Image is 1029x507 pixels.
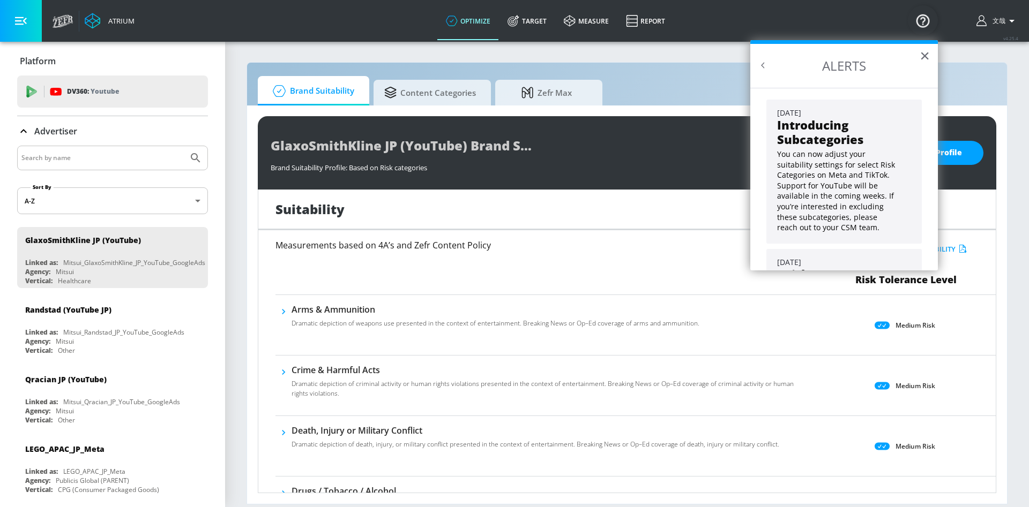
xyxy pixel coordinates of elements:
div: Randstad (YouTube JP) [25,305,111,315]
div: Mitsui_GlaxoSmithKline_JP_YouTube_GoogleAds [63,258,205,267]
div: Brand Suitability Profile: Based on Risk categories [271,157,874,172]
p: Advertiser [34,125,77,137]
div: Qracian JP (YouTube) [25,374,107,384]
div: Platform [17,46,208,76]
button: 文哉 [976,14,1018,27]
p: You can now adjust your suitability settings for select Risk Categories on Meta and TikTok. Suppo... [777,149,899,233]
span: Content Categories [384,80,476,105]
a: Report [617,2,674,40]
div: Linked as: [25,397,58,406]
div: Vertical: [25,276,53,285]
strong: Introducing Subcategories [777,117,863,147]
h6: Drugs / Tobacco / Alcohol [292,485,800,497]
button: Close [920,47,930,64]
div: LEGO_APAC_JP_MetaLinked as:LEGO_APAC_JP_MetaAgency:Publicis Global (PARENT)Vertical:CPG (Consumer... [17,436,208,497]
input: Search by name [21,151,184,165]
div: Other [58,346,75,355]
p: Medium Risk [896,380,935,391]
span: login as: fumiya.nakamura@mbk-digital.co.jp [988,17,1005,26]
div: Mitsui [56,337,74,346]
div: Vertical: [25,485,53,494]
div: Mitsui [56,406,74,415]
div: Vertical: [25,346,53,355]
div: DV360: Youtube [17,75,208,108]
p: Platform [20,55,56,67]
div: Linked as: [25,467,58,476]
div: Agency: [25,267,50,276]
div: A-Z [17,187,208,214]
div: Healthcare [58,276,91,285]
div: Randstad (YouTube JP)Linked as:Mitsui_Randstad_JP_YouTube_GoogleAdsAgency:MitsuiVertical:Other [17,297,208,358]
div: GlaxoSmithKline JP (YouTube) [25,235,141,245]
button: Back to Resource Center Home [758,60,769,71]
div: Vertical: [25,415,53,425]
div: LEGO_APAC_JP_Meta [25,444,105,454]
h6: Arms & Ammunition [292,304,699,315]
a: optimize [437,2,499,40]
div: Mitsui [56,267,74,276]
span: v 4.25.4 [1003,35,1018,41]
a: Atrium [85,13,135,29]
a: measure [555,2,617,40]
div: GlaxoSmithKline JP (YouTube)Linked as:Mitsui_GlaxoSmithKline_JP_YouTube_GoogleAdsAgency:MitsuiVer... [17,227,208,288]
h2: ALERTS [750,44,938,88]
a: Target [499,2,555,40]
h1: Suitability [275,200,345,218]
p: Medium Risk [896,441,935,452]
div: Qracian JP (YouTube)Linked as:Mitsui_Qracian_JP_YouTube_GoogleAdsAgency:MitsuiVertical:Other [17,366,208,427]
span: Brand Suitability [269,78,354,104]
span: Zefr Max [506,80,587,105]
div: Other [58,415,75,425]
div: Linked as: [25,258,58,267]
button: Open Resource Center [908,5,938,35]
div: Resource Center [750,40,938,270]
div: Atrium [104,16,135,26]
h6: Death, Injury or Military Conflict [292,425,779,436]
span: Risk Tolerance Level [855,273,957,286]
p: Dramatic depiction of death, injury, or military conflict presented in the context of entertainme... [292,440,779,449]
label: Sort By [31,184,54,191]
div: Death, Injury or Military ConflictDramatic depiction of death, injury, or military conflict prese... [292,425,779,456]
div: Publicis Global (PARENT) [56,476,129,485]
p: Medium Risk [896,320,935,331]
div: Agency: [25,476,50,485]
div: Agency: [25,337,50,346]
div: LEGO_APAC_JP_Meta [63,467,125,476]
strong: "Risky News" Youtube Setting [777,266,876,296]
div: Mitsui_Randstad_JP_YouTube_GoogleAds [63,328,184,337]
p: Dramatic depiction of weapons use presented in the context of entertainment. Breaking News or Op–... [292,319,699,328]
div: [DATE] [777,108,911,118]
div: CPG (Consumer Packaged Goods) [58,485,159,494]
p: DV360: [67,86,119,97]
div: Crime & Harmful ActsDramatic depiction of criminal activity or human rights violations presented ... [292,364,800,405]
p: Youtube [91,86,119,97]
div: Linked as: [25,328,58,337]
h6: Measurements based on 4A’s and Zefr Content Policy [275,241,756,249]
p: Dramatic depiction of criminal activity or human rights violations presented in the context of en... [292,379,800,398]
div: Agency: [25,406,50,415]
div: Arms & AmmunitionDramatic depiction of weapons use presented in the context of entertainment. Bre... [292,304,699,335]
h6: Crime & Harmful Acts [292,364,800,376]
div: Mitsui_Qracian_JP_YouTube_GoogleAds [63,397,180,406]
div: [DATE] [777,257,911,268]
div: Advertiser [17,116,208,146]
